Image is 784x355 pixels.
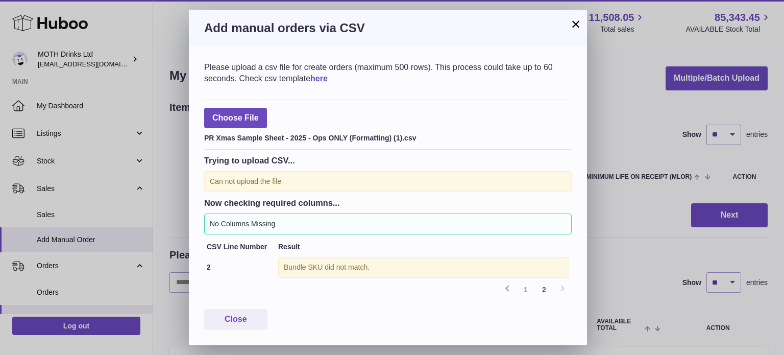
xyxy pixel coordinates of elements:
th: CSV Line Number [204,240,276,254]
button: × [570,18,582,30]
h3: Trying to upload CSV... [204,155,572,166]
a: 1 [517,280,535,299]
h3: Now checking required columns... [204,197,572,208]
div: Can not upload the file [204,171,572,192]
div: Bundle SKU did not match. [278,257,569,278]
th: Result [276,240,572,254]
span: Choose File [204,108,267,129]
div: PR Xmas Sample Sheet - 2025 - Ops ONLY (Formatting) (1).csv [204,131,572,143]
div: Please upload a csv file for create orders (maximum 500 rows). This process could take up to 60 s... [204,62,572,84]
div: No Columns Missing [204,214,572,234]
a: 2 [535,280,553,299]
button: Close [204,309,267,330]
h3: Add manual orders via CSV [204,20,572,36]
a: here [310,74,328,83]
span: Close [225,315,247,323]
strong: 2 [207,263,211,271]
